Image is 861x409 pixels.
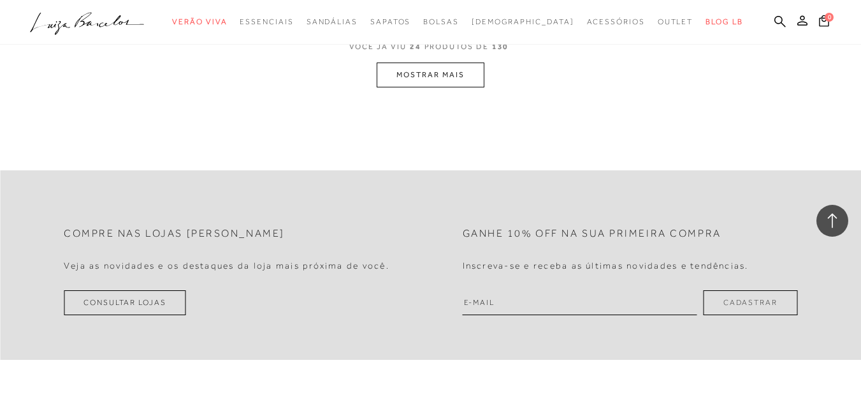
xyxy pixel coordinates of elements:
[705,17,742,26] span: BLOG LB
[370,17,410,26] span: Sapatos
[472,10,574,34] a: noSubCategoriesText
[472,17,574,26] span: [DEMOGRAPHIC_DATA]
[307,17,358,26] span: Sandálias
[658,17,693,26] span: Outlet
[64,260,389,271] h4: Veja as novidades e os destaques da loja mais próxima de você.
[377,63,484,87] button: MOSTRAR MAIS
[370,10,410,34] a: categoryNavScreenReaderText
[815,14,833,31] button: 0
[825,13,834,22] span: 0
[463,228,721,240] h2: Ganhe 10% off na sua primeira compra
[463,290,697,315] input: E-mail
[240,10,293,34] a: categoryNavScreenReaderText
[64,290,186,315] a: Consultar Lojas
[349,42,512,51] span: VOCÊ JÁ VIU PRODUTOS DE
[658,10,693,34] a: categoryNavScreenReaderText
[240,17,293,26] span: Essenciais
[423,10,459,34] a: categoryNavScreenReaderText
[492,42,509,51] span: 130
[704,290,797,315] button: Cadastrar
[423,17,459,26] span: Bolsas
[463,260,749,271] h4: Inscreva-se e receba as últimas novidades e tendências.
[410,42,421,51] span: 24
[172,10,227,34] a: categoryNavScreenReaderText
[587,10,645,34] a: categoryNavScreenReaderText
[307,10,358,34] a: categoryNavScreenReaderText
[705,10,742,34] a: BLOG LB
[172,17,227,26] span: Verão Viva
[587,17,645,26] span: Acessórios
[64,228,285,240] h2: Compre nas lojas [PERSON_NAME]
